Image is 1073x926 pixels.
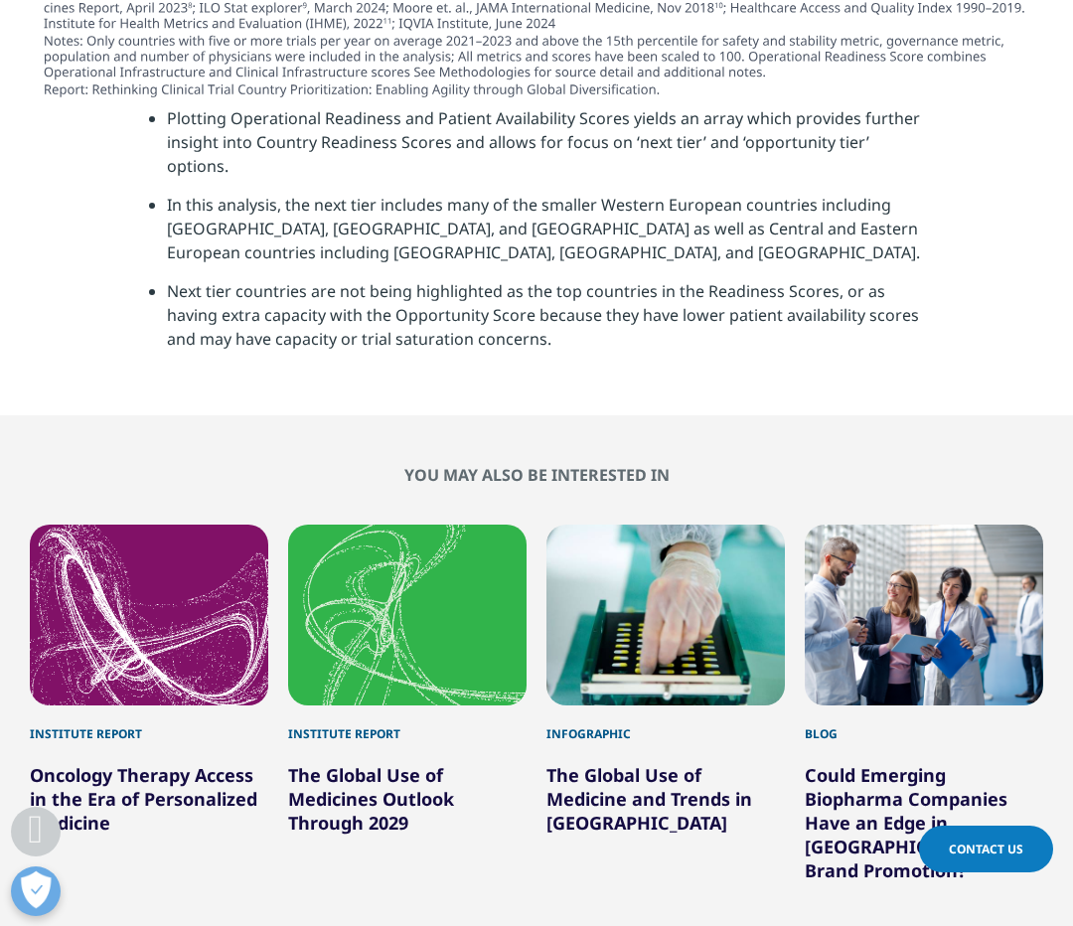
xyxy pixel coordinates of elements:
div: 3 / 6 [546,525,785,882]
a: Contact Us [919,826,1053,872]
button: Open Preferences [11,866,61,916]
div: Institute Report [30,705,268,743]
h2: You may also be interested in [30,465,1043,485]
li: In this analysis, the next tier includes many of the smaller Western European countries including... [167,193,925,279]
li: Next tier countries are not being highlighted as the top countries in the Readiness Scores, or as... [167,279,925,366]
a: Oncology Therapy Access in the Era of Personalized Medicine [30,763,257,835]
li: Plotting Operational Readiness and Patient Availability Scores yields an array which provides fur... [167,106,925,193]
div: 4 / 6 [805,525,1043,882]
div: Infographic [546,705,785,743]
a: The Global Use of Medicines Outlook Through 2029 [288,763,454,835]
div: 1 / 6 [30,525,268,882]
a: Could Emerging Biopharma Companies Have an Edge in [GEOGRAPHIC_DATA] Brand Promotion? [805,763,1007,882]
span: Contact Us [949,841,1023,857]
div: Blog [805,705,1043,743]
div: Institute Report [288,705,527,743]
a: The Global Use of Medicine and Trends in [GEOGRAPHIC_DATA] [546,763,752,835]
div: 2 / 6 [288,525,527,882]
